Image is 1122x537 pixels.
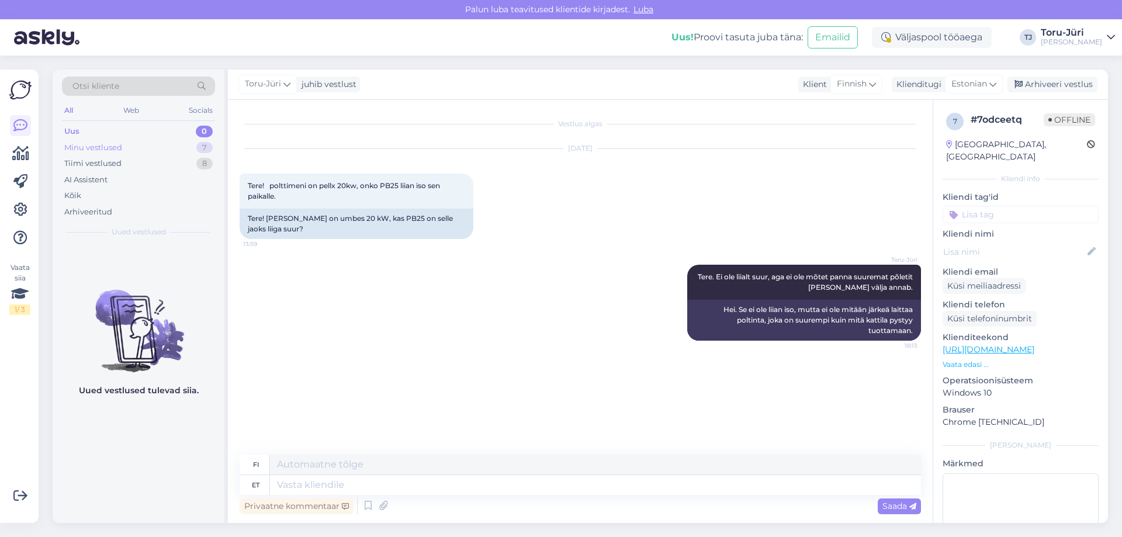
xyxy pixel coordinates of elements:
[196,126,213,137] div: 0
[1041,37,1102,47] div: [PERSON_NAME]
[630,4,657,15] span: Luba
[943,458,1099,470] p: Märkmed
[874,341,917,350] span: 18:13
[64,206,112,218] div: Arhiveeritud
[687,300,921,341] div: Hei. Se ei ole liian iso, mutta ei ole mitään järkeä laittaa poltinta, joka on suurempi kuin mitä...
[1020,29,1036,46] div: TJ
[9,79,32,101] img: Askly Logo
[297,78,356,91] div: juhib vestlust
[943,278,1026,294] div: Küsi meiliaadressi
[252,475,259,495] div: et
[64,190,81,202] div: Kõik
[240,119,921,129] div: Vestlus algas
[943,206,1099,223] input: Lisa tag
[943,387,1099,399] p: Windows 10
[943,174,1099,184] div: Kliendi info
[64,158,122,169] div: Tiimi vestlused
[892,78,941,91] div: Klienditugi
[671,32,694,43] b: Uus!
[943,404,1099,416] p: Brauser
[943,344,1034,355] a: [URL][DOMAIN_NAME]
[837,78,867,91] span: Finnish
[186,103,215,118] div: Socials
[64,142,122,154] div: Minu vestlused
[943,359,1099,370] p: Vaata edasi ...
[53,269,224,374] img: No chats
[1044,113,1095,126] span: Offline
[953,117,957,126] span: 7
[943,228,1099,240] p: Kliendi nimi
[64,174,108,186] div: AI Assistent
[1007,77,1097,92] div: Arhiveeri vestlus
[196,142,213,154] div: 7
[882,501,916,511] span: Saada
[943,191,1099,203] p: Kliendi tag'id
[671,30,803,44] div: Proovi tasuta juba täna:
[240,498,354,514] div: Privaatne kommentaar
[1041,28,1102,37] div: Toru-Jüri
[79,384,199,397] p: Uued vestlused tulevad siia.
[64,126,79,137] div: Uus
[9,262,30,315] div: Vaata siia
[943,266,1099,278] p: Kliendi email
[946,138,1087,163] div: [GEOGRAPHIC_DATA], [GEOGRAPHIC_DATA]
[121,103,141,118] div: Web
[243,240,287,248] span: 13:59
[240,143,921,154] div: [DATE]
[971,113,1044,127] div: # 7odceetq
[943,299,1099,311] p: Kliendi telefon
[943,331,1099,344] p: Klienditeekond
[72,80,119,92] span: Otsi kliente
[874,255,917,264] span: Toru-Jüri
[943,375,1099,387] p: Operatsioonisüsteem
[872,27,992,48] div: Väljaspool tööaega
[253,455,259,474] div: fi
[943,245,1085,258] input: Lisa nimi
[240,209,473,239] div: Tere! [PERSON_NAME] on umbes 20 kW, kas PB25 on selle jaoks liiga suur?
[808,26,858,48] button: Emailid
[698,272,915,292] span: Tere. Ei ole liialt suur, aga ei ole mõtet panna suuremat põletit [PERSON_NAME] välja annab.
[112,227,166,237] span: Uued vestlused
[943,440,1099,451] div: [PERSON_NAME]
[943,311,1037,327] div: Küsi telefoninumbrit
[245,78,281,91] span: Toru-Jüri
[951,78,987,91] span: Estonian
[943,416,1099,428] p: Chrome [TECHNICAL_ID]
[248,181,442,200] span: Tere! polttimeni on pellx 20kw, onko PB25 liian iso sen paikalle.
[62,103,75,118] div: All
[196,158,213,169] div: 8
[798,78,827,91] div: Klient
[9,304,30,315] div: 1 / 3
[1041,28,1115,47] a: Toru-Jüri[PERSON_NAME]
